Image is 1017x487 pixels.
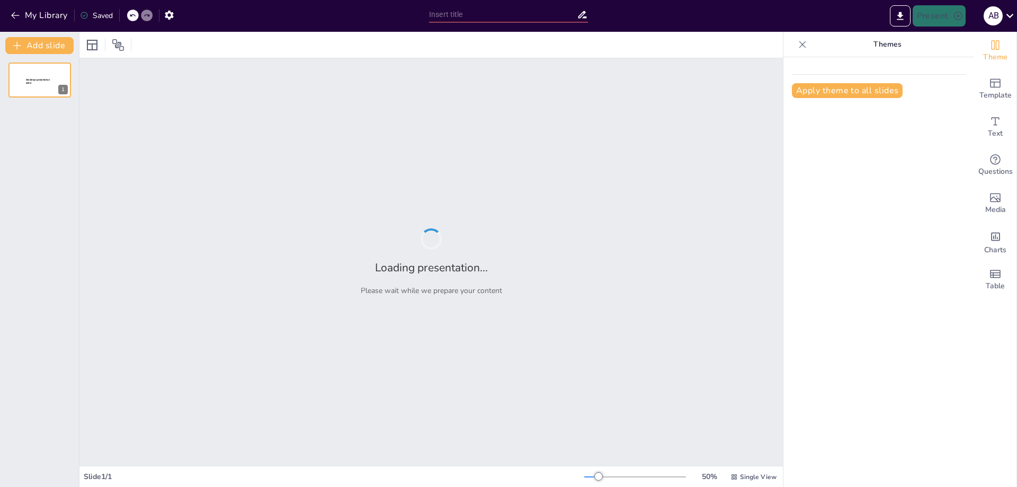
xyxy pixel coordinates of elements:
span: Table [986,280,1005,292]
div: 50 % [697,472,722,482]
div: Add ready made slides [974,70,1016,108]
span: Charts [984,244,1006,256]
span: Position [112,39,124,51]
button: Export to PowerPoint [890,5,911,26]
div: Get real-time input from your audience [974,146,1016,184]
div: Change the overall theme [974,32,1016,70]
input: Insert title [429,7,577,22]
p: Themes [811,32,964,57]
span: Theme [983,51,1007,63]
span: Template [979,90,1012,101]
div: a b [984,6,1003,25]
span: Sendsteps presentation editor [26,78,50,84]
div: Add images, graphics, shapes or video [974,184,1016,223]
span: Single View [740,473,777,481]
span: Text [988,128,1003,139]
button: a b [984,5,1003,26]
div: Saved [80,11,113,21]
button: My Library [8,7,72,24]
div: Add text boxes [974,108,1016,146]
button: Add slide [5,37,74,54]
button: Apply theme to all slides [792,83,903,98]
h2: Loading presentation... [375,260,488,275]
p: Please wait while we prepare your content [361,286,502,296]
div: Slide 1 / 1 [84,472,584,482]
span: Media [985,204,1006,216]
div: Add charts and graphs [974,223,1016,261]
div: 1 [8,63,71,98]
button: Present [913,5,966,26]
div: 1 [58,85,68,94]
div: Add a table [974,261,1016,299]
span: Questions [978,166,1013,178]
div: Layout [84,37,101,54]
